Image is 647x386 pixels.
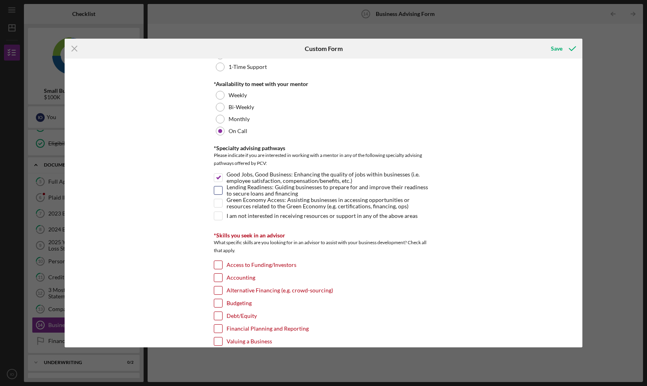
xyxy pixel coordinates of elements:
label: Green Economy Access: Assisting businesses in accessing opportunities or resources related to the... [227,199,433,207]
div: *Skills you seek in an advisor [214,232,433,239]
label: Weekly [229,92,247,98]
label: 1-Time Support [229,64,267,70]
label: Accounting [227,274,255,282]
label: Debt/Equity [227,312,257,320]
label: Alternative Financing (e.g. crowd-sourcing) [227,286,333,294]
div: *Availability to meet with your mentor [214,81,433,87]
label: Monthly [229,116,250,122]
h6: Custom Form [305,45,343,52]
label: Valuing a Business [227,337,272,345]
label: Bi-Weekly [229,104,254,110]
div: Save [551,41,562,57]
label: Financial Planning and Reporting [227,325,309,333]
label: Budgeting [227,299,252,307]
div: *Specialty advising pathways [214,145,433,151]
label: Lending Readiness: Guiding businesses to prepare for and improve their readiness to secure loans ... [227,186,433,194]
div: What specific skills are you looking for in an advisor to assist with your business development? ... [214,239,433,257]
button: Save [543,41,582,57]
div: Please indicate if you are interested in working with a mentor in any of the following specialty ... [214,151,433,169]
label: Good Jobs, Good Business: Enhancing the quality of jobs within businesses (i.e. employee satisfac... [227,174,433,182]
label: I am not interested in receiving resources or support in any of the above areas [227,212,418,220]
label: On Call [229,128,247,134]
label: Access to Funding/Investors [227,261,296,269]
